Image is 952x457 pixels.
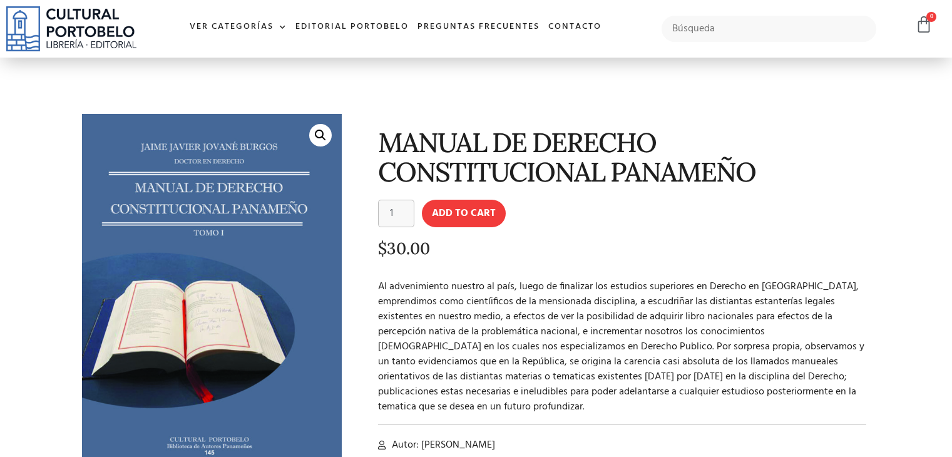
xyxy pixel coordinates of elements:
[389,438,495,453] span: Autor: [PERSON_NAME]
[544,14,606,41] a: Contacto
[413,14,544,41] a: Preguntas frecuentes
[378,238,387,259] span: $
[291,14,413,41] a: Editorial Portobelo
[378,238,430,259] bdi: 30.00
[422,200,506,227] button: Add to cart
[378,200,414,227] input: Product quantity
[926,12,936,22] span: 0
[309,124,332,146] a: 🔍
[662,16,876,42] input: Búsqueda
[378,279,867,414] p: Al advenimiento nuestro al país, luego de finalizar los estudios superiores en Derecho en [GEOGRA...
[378,128,867,187] h1: MANUAL DE DERECHO CONSTITUCIONAL PANAMEÑO
[185,14,291,41] a: Ver Categorías
[915,16,933,34] a: 0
